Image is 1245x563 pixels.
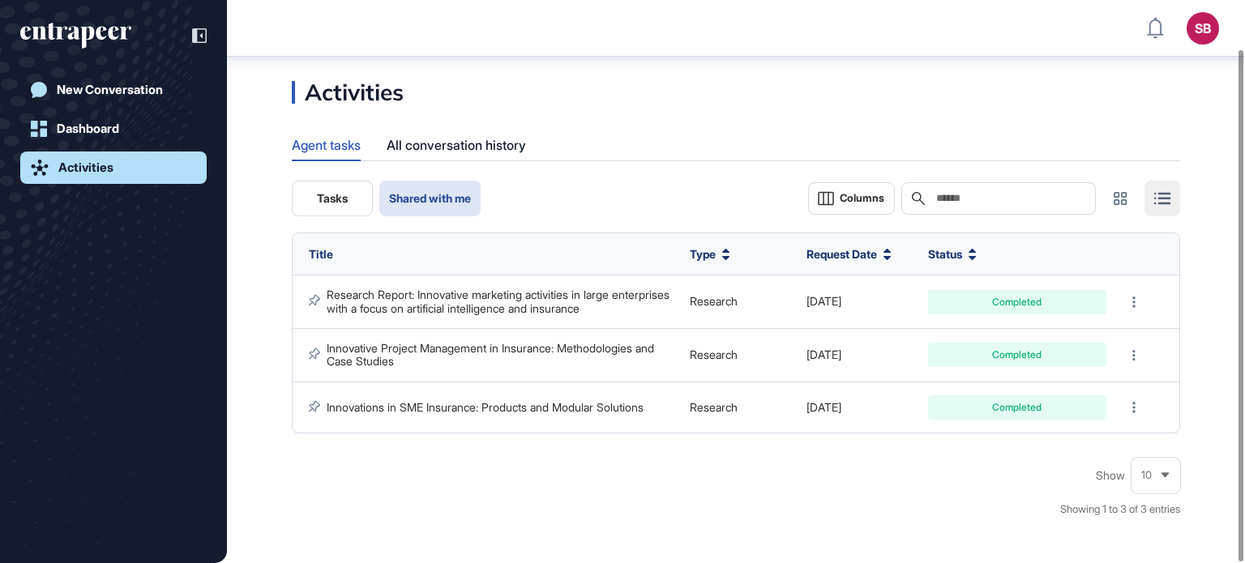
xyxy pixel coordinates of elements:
[1141,469,1152,481] span: 10
[20,113,207,145] a: Dashboard
[292,81,404,104] div: Activities
[928,245,977,262] button: Status
[840,192,884,204] span: Columns
[379,181,481,216] button: Shared with me
[808,182,895,215] button: Columns
[20,151,207,184] a: Activities
[327,400,644,414] a: Innovations in SME Insurance: Products and Modular Solutions
[940,403,1094,412] div: Completed
[690,245,716,262] span: Type
[806,348,841,361] span: [DATE]
[57,122,119,136] div: Dashboard
[806,294,841,308] span: [DATE]
[690,400,738,414] span: Research
[1096,469,1125,482] span: Show
[928,245,962,262] span: Status
[806,400,841,414] span: [DATE]
[940,297,1094,307] div: Completed
[20,74,207,106] a: New Conversation
[1060,501,1180,518] div: Showing 1 to 3 of 3 entries
[690,294,738,308] span: Research
[806,245,892,262] button: Request Date
[327,341,657,368] a: Innovative Project Management in Insurance: Methodologies and Case Studies
[317,192,348,205] span: Tasks
[806,245,877,262] span: Request Date
[327,288,673,314] span: Research Report: Innovative marketing activities in large enterprises with a focus on artificial ...
[690,348,738,361] span: Research
[940,350,1094,360] div: Completed
[387,130,526,161] div: All conversation history
[292,130,361,160] div: Agent tasks
[292,181,373,216] button: Tasks
[20,23,131,49] div: entrapeer-logo
[389,192,471,205] span: Shared with me
[309,247,333,261] span: Title
[1187,12,1219,45] button: SB
[58,160,113,175] div: Activities
[690,245,730,262] button: Type
[57,83,163,97] div: New Conversation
